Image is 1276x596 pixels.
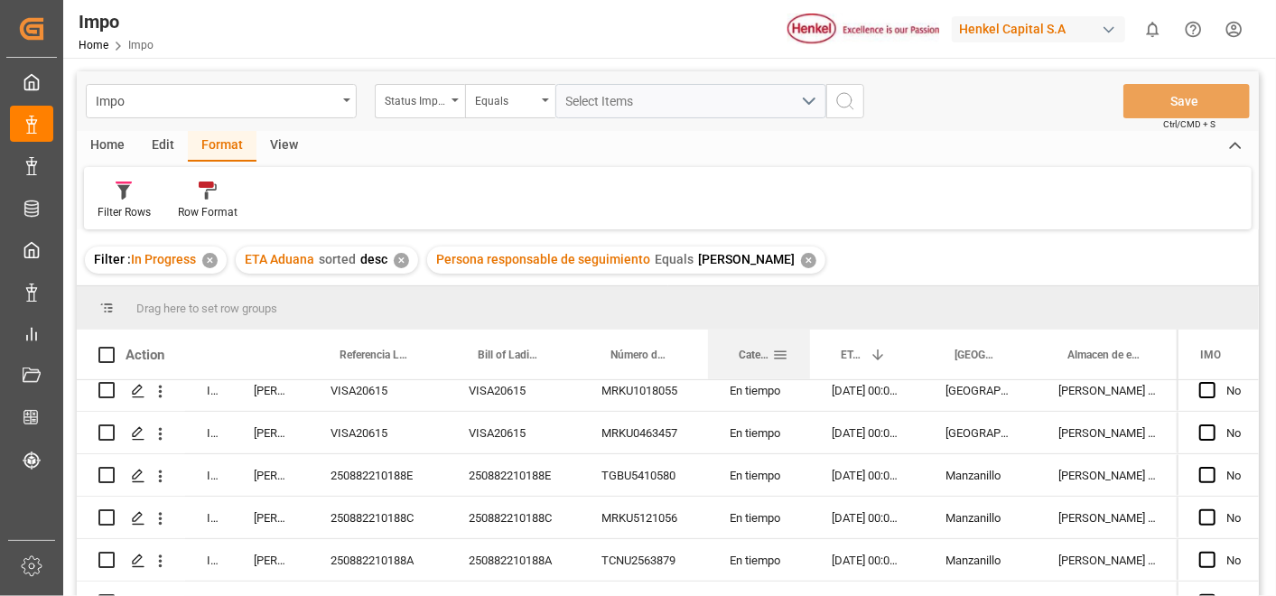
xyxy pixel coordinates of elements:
div: In progress [185,454,232,496]
div: TGBU5410580 [580,454,708,496]
span: ETA Aduana [245,252,314,266]
div: Manzanillo [924,497,1037,538]
div: VISA20615 [447,369,580,411]
div: [DATE] 00:00:00 [810,369,924,411]
button: open menu [375,84,465,118]
div: [PERSON_NAME] Tlalnepantla [1037,412,1178,453]
div: VISA20615 [309,369,447,411]
span: Equals [655,252,694,266]
span: Categoría [739,349,772,361]
div: [PERSON_NAME] Tlalnepantla [1037,454,1178,496]
span: ETA Aduana [841,349,862,361]
div: MRKU0463457 [580,412,708,453]
div: In progress [185,539,232,581]
div: 250882210188A [447,539,580,581]
div: Filter Rows [98,204,151,220]
div: Manzanillo [924,539,1037,581]
div: ✕ [801,253,816,268]
span: Drag here to set row groups [136,302,277,315]
span: Ctrl/CMD + S [1163,117,1215,131]
div: [PERSON_NAME] [232,412,309,453]
div: [DATE] 00:00:00 [810,539,924,581]
div: Action [126,347,164,363]
div: MRKU1018055 [580,369,708,411]
div: View [256,131,312,162]
div: [DATE] 00:00:00 [810,497,924,538]
button: open menu [465,84,555,118]
span: Persona responsable de seguimiento [436,252,650,266]
div: ✕ [394,253,409,268]
div: VISA20615 [447,412,580,453]
span: Número de Contenedor [610,349,670,361]
span: Almacen de entrega [1067,349,1140,361]
div: Press SPACE to select this row. [77,539,1178,582]
div: Press SPACE to select this row. [77,497,1178,539]
button: search button [826,84,864,118]
div: In progress [185,412,232,453]
div: [PERSON_NAME] Tlalnepantla [1037,497,1178,538]
div: Row Format [178,204,238,220]
span: In Progress [131,252,196,266]
span: [PERSON_NAME] [698,252,795,266]
div: Impo [96,88,337,111]
button: Henkel Capital S.A [952,12,1132,46]
div: No [1226,540,1252,582]
span: desc [360,252,387,266]
div: [PERSON_NAME] Tlalnepantla [1037,539,1178,581]
div: No [1226,455,1252,497]
div: 250882210188C [309,497,447,538]
div: VISA20615 [309,412,447,453]
div: En tiempo [708,497,810,538]
span: Select Items [566,94,643,108]
div: MRKU5121056 [580,497,708,538]
div: 250882210188E [309,454,447,496]
div: Press SPACE to select this row. [77,454,1178,497]
div: Impo [79,8,154,35]
div: Status Importación [385,88,446,109]
div: [GEOGRAPHIC_DATA] [924,412,1037,453]
div: In progress [185,497,232,538]
button: Help Center [1173,9,1214,50]
div: [DATE] 00:00:00 [810,412,924,453]
div: Press SPACE to select this row. [77,369,1178,412]
div: 250882210188E [447,454,580,496]
div: No [1226,498,1252,539]
span: [GEOGRAPHIC_DATA] - Locode [955,349,999,361]
div: 250882210188C [447,497,580,538]
div: 250882210188A [309,539,447,581]
div: In progress [185,369,232,411]
span: Filter : [94,252,131,266]
div: [GEOGRAPHIC_DATA] [924,369,1037,411]
div: [PERSON_NAME] [232,369,309,411]
span: Bill of Lading Number [478,349,542,361]
a: Home [79,39,108,51]
img: Henkel%20logo.jpg_1689854090.jpg [787,14,939,45]
div: [DATE] 00:00:00 [810,454,924,496]
span: IMO [1200,349,1221,361]
div: Format [188,131,256,162]
div: [PERSON_NAME] [232,497,309,538]
div: No [1226,370,1252,412]
div: [PERSON_NAME] Tlalnepantla [1037,369,1178,411]
div: No [1226,413,1252,454]
div: [PERSON_NAME] [232,454,309,496]
div: Manzanillo [924,454,1037,496]
span: sorted [319,252,356,266]
div: TCNU2563879 [580,539,708,581]
div: Press SPACE to select this row. [77,412,1178,454]
button: open menu [555,84,826,118]
div: En tiempo [708,369,810,411]
div: Edit [138,131,188,162]
div: Home [77,131,138,162]
div: En tiempo [708,412,810,453]
span: Referencia Leschaco [340,349,409,361]
button: Save [1123,84,1250,118]
div: ✕ [202,253,218,268]
div: [PERSON_NAME] [232,539,309,581]
button: show 0 new notifications [1132,9,1173,50]
div: Equals [475,88,536,109]
div: Henkel Capital S.A [952,16,1125,42]
div: En tiempo [708,539,810,581]
button: open menu [86,84,357,118]
div: En tiempo [708,454,810,496]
